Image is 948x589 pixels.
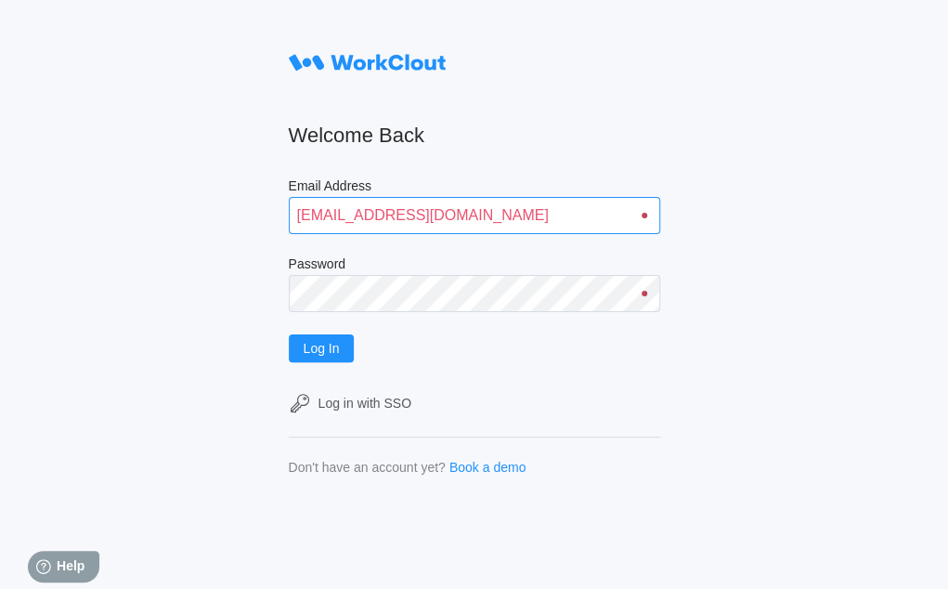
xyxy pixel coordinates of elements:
[289,197,660,234] input: Enter your email
[304,342,340,355] span: Log In
[449,460,526,475] a: Book a demo
[289,256,660,275] label: Password
[289,123,660,149] h2: Welcome Back
[318,396,411,411] div: Log in with SSO
[289,178,660,197] label: Email Address
[289,460,446,475] div: Don't have an account yet?
[289,392,660,414] a: Log in with SSO
[289,334,355,362] button: Log In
